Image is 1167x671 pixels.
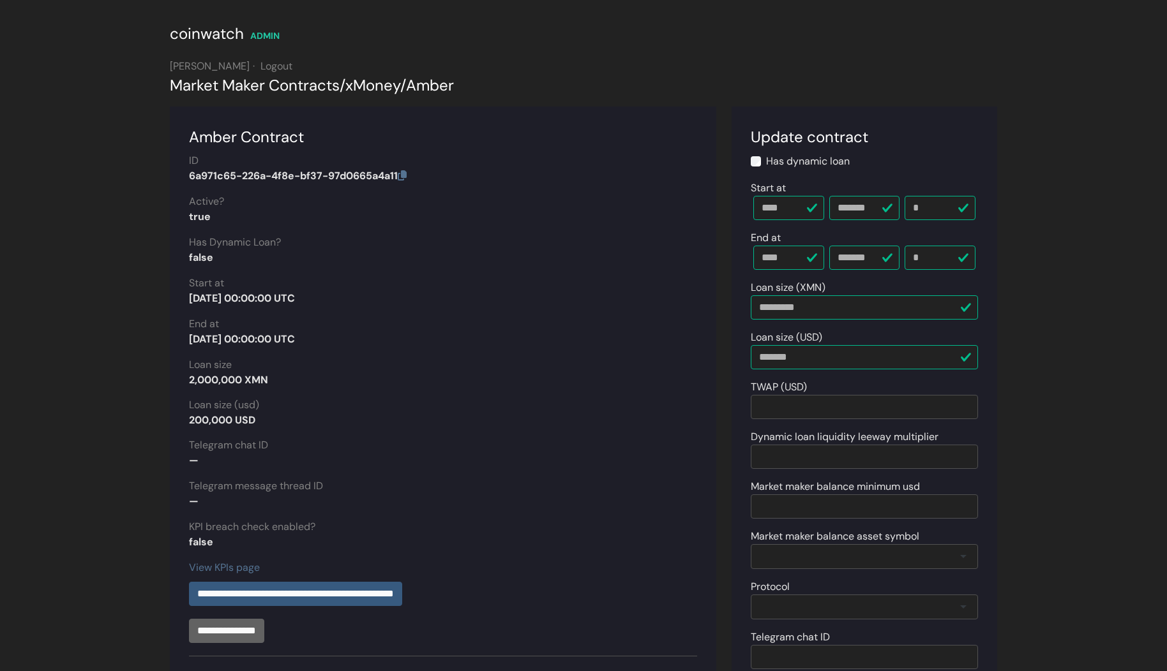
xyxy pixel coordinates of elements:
label: Telegram chat ID [751,630,830,645]
label: Loan size (usd) [189,397,259,413]
label: Telegram message thread ID [189,478,323,494]
strong: 2,000,000 XMN [189,373,268,387]
label: Protocol [751,579,790,594]
a: View KPIs page [189,561,260,574]
div: Amber Contract [189,126,697,149]
label: ID [189,153,199,168]
label: Start at [189,276,224,291]
div: Market Maker Contracts xMoney Amber [170,74,997,97]
label: Loan size (XMN) [751,280,825,295]
strong: — [189,494,199,508]
span: / [400,75,406,95]
label: End at [751,230,781,246]
a: coinwatch ADMIN [170,29,280,42]
label: Has dynamic loan [766,154,850,169]
label: Has Dynamic Loan? [189,235,281,250]
strong: 200,000 USD [189,413,255,427]
span: · [253,59,255,73]
strong: 6a971c65-226a-4f8e-bf37-97d0665a4a11 [189,169,407,182]
div: coinwatch [170,22,244,45]
strong: [DATE] 00:00:00 UTC [189,291,295,305]
label: Loan size [189,357,232,372]
div: ADMIN [250,29,280,43]
label: Start at [751,181,786,196]
strong: — [189,453,199,467]
label: Dynamic loan liquidity leeway multiplier [751,429,938,445]
label: TWAP (USD) [751,380,807,395]
label: KPI breach check enabled? [189,519,315,535]
strong: [DATE] 00:00:00 UTC [189,332,295,346]
div: [PERSON_NAME] [170,59,997,74]
strong: true [189,210,211,223]
label: Loan size (USD) [751,330,822,345]
label: Telegram chat ID [189,438,268,453]
label: End at [189,316,219,332]
label: Market maker balance asset symbol [751,529,919,544]
strong: false [189,535,213,549]
span: / [340,75,345,95]
div: Update contract [751,126,978,149]
strong: false [189,251,213,264]
label: Active? [189,194,224,209]
label: Market maker balance minimum usd [751,479,920,494]
a: Logout [260,59,292,73]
